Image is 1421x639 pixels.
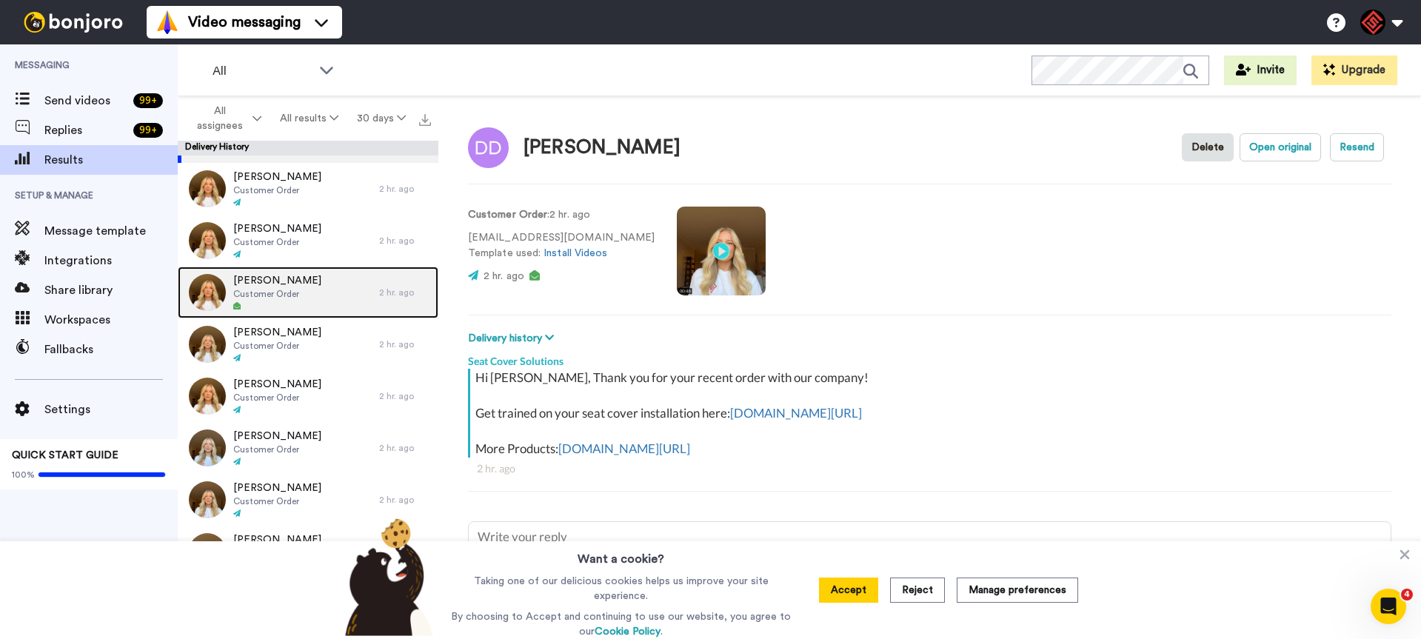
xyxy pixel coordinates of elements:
a: [PERSON_NAME]Customer Order2 hr. ago [178,215,438,267]
span: Send videos [44,92,127,110]
button: Invite [1224,56,1297,85]
img: 4252c553-6312-4497-8c21-58687dce434e-thumb.jpg [189,170,226,207]
img: export.svg [419,114,431,126]
span: Customer Order [233,236,321,248]
button: Open original [1240,133,1321,161]
span: [PERSON_NAME] [233,221,321,236]
div: 2 hr. ago [379,287,431,298]
img: Image of Daniel Donovan [468,127,509,168]
p: Taking one of our delicious cookies helps us improve your site experience. [447,574,795,603]
span: 100% [12,469,35,481]
button: Delete [1182,133,1234,161]
a: [PERSON_NAME]Customer Order2 hr. ago [178,318,438,370]
button: Delivery history [468,330,558,347]
div: 2 hr. ago [379,235,431,247]
div: Delivery History [178,141,438,155]
button: Accept [819,578,878,603]
a: Cookie Policy [595,626,661,637]
div: 2 hr. ago [379,390,431,402]
span: Message template [44,222,178,240]
div: 99 + [133,93,163,108]
div: Seat Cover Solutions [468,347,1391,369]
a: [PERSON_NAME]Customer Order2 hr. ago [178,422,438,474]
span: Customer Order [233,495,321,507]
span: Customer Order [233,288,321,300]
span: Results [44,151,178,169]
iframe: Intercom live chat [1371,589,1406,624]
span: [PERSON_NAME] [233,377,321,392]
span: 2 hr. ago [484,271,524,281]
a: [DOMAIN_NAME][URL] [558,441,690,456]
img: d41d77c5-fb3d-415a-ac3c-054c7a9e7ba5-thumb.jpg [189,429,226,466]
p: By choosing to Accept and continuing to use our website, you agree to our . [447,609,795,639]
span: Customer Order [233,340,321,352]
div: 2 hr. ago [379,494,431,506]
img: fb7da9e3-53a9-4482-88b1-9b5185c58720-thumb.jpg [189,378,226,415]
p: [EMAIL_ADDRESS][DOMAIN_NAME] Template used: [468,230,655,261]
span: [PERSON_NAME] [233,429,321,444]
strong: Customer Order [468,210,547,220]
span: All assignees [190,104,250,133]
img: 93edab96-3ab8-46ef-b9fa-08e96e8a31ba-thumb.jpg [189,533,226,570]
span: Fallbacks [44,341,178,358]
img: bj-logo-header-white.svg [18,12,129,33]
span: [PERSON_NAME] [233,481,321,495]
span: [PERSON_NAME] [233,170,321,184]
div: 99 + [133,123,163,138]
button: Manage preferences [957,578,1078,603]
span: Customer Order [233,184,321,196]
button: All assignees [181,98,271,139]
span: Replies [44,121,127,139]
span: Settings [44,401,178,418]
div: [PERSON_NAME] [524,137,681,158]
span: Video messaging [188,12,301,33]
div: 2 hr. ago [379,442,431,454]
span: [PERSON_NAME] [233,273,321,288]
span: Customer Order [233,392,321,404]
span: Integrations [44,252,178,270]
p: : 2 hr. ago [468,207,655,223]
button: Upgrade [1311,56,1397,85]
span: Workspaces [44,311,178,329]
a: [PERSON_NAME]Customer Order2 hr. ago [178,474,438,526]
img: fc68997a-1313-4bb0-920a-d374bf6d1d39-thumb.jpg [189,274,226,311]
span: [PERSON_NAME] [233,532,321,547]
div: 2 hr. ago [477,461,1382,476]
span: 4 [1401,589,1413,600]
img: bear-with-cookie.png [332,518,441,636]
a: [DOMAIN_NAME][URL] [730,405,862,421]
img: vm-color.svg [156,10,179,34]
span: [PERSON_NAME] [233,325,321,340]
button: Export all results that match these filters now. [415,107,435,130]
button: Resend [1330,133,1384,161]
div: Hi [PERSON_NAME], Thank you for your recent order with our company! Get trained on your seat cove... [475,369,1388,458]
a: [PERSON_NAME]Customer Order2 hr. ago [178,370,438,422]
a: [PERSON_NAME]Customer Order2 hr. ago [178,163,438,215]
span: Customer Order [233,444,321,455]
div: 2 hr. ago [379,183,431,195]
span: Share library [44,281,178,299]
a: [PERSON_NAME]Customer Order2 hr. ago [178,526,438,578]
button: Reject [890,578,945,603]
img: d62448a4-1f57-4389-b4de-81e151ad8911-thumb.jpg [189,481,226,518]
button: All results [271,105,348,132]
a: Install Videos [544,248,607,258]
h3: Want a cookie? [578,541,664,568]
img: f6977d4f-42c3-4007-a39a-711e0e30268d-thumb.jpg [189,222,226,259]
a: [PERSON_NAME]Customer Order2 hr. ago [178,267,438,318]
span: QUICK START GUIDE [12,450,118,461]
span: All [213,62,312,80]
button: 30 days [347,105,415,132]
img: 755c8b81-1b78-4af3-8883-bea37f7536c4-thumb.jpg [189,326,226,363]
div: 2 hr. ago [379,338,431,350]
